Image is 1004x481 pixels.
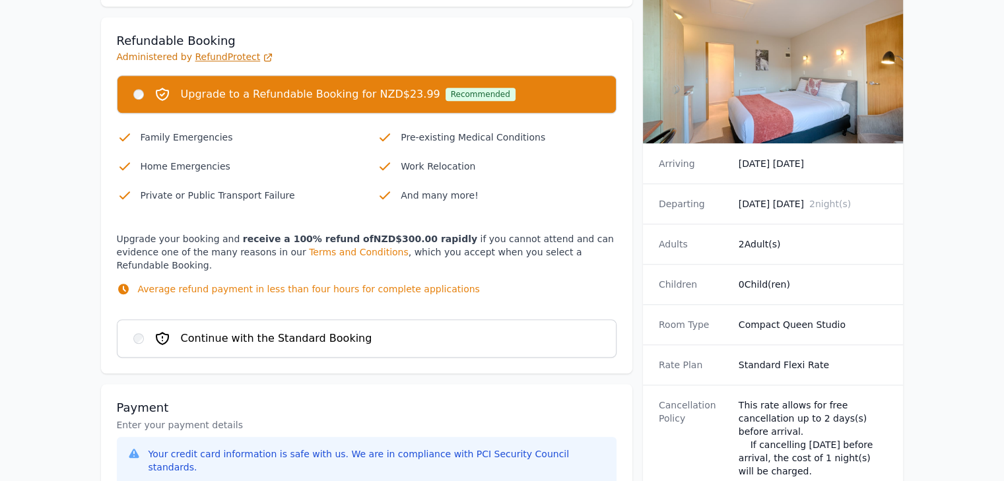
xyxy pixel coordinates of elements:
p: Average refund payment in less than four hours for complete applications [138,282,480,296]
span: Administered by [117,51,274,62]
p: And many more! [401,187,617,203]
dt: Cancellation Policy [659,399,728,478]
h3: Refundable Booking [117,33,617,49]
dd: [DATE] [DATE] [739,197,888,210]
strong: receive a 100% refund of NZD$300.00 rapidly [243,234,477,244]
p: Work Relocation [401,158,617,174]
span: Continue with the Standard Booking [181,331,372,346]
p: Enter your payment details [117,418,617,432]
a: RefundProtect [195,51,273,62]
dt: Rate Plan [659,358,728,371]
dt: Arriving [659,157,728,170]
h3: Payment [117,400,617,416]
a: Terms and Conditions [309,247,409,257]
p: Family Emergencies [141,129,356,145]
p: Pre-existing Medical Conditions [401,129,617,145]
p: Private or Public Transport Failure [141,187,356,203]
dd: [DATE] [DATE] [739,157,888,170]
div: Recommended [446,88,516,101]
dt: Room Type [659,318,728,331]
dd: Standard Flexi Rate [739,358,888,371]
dt: Children [659,278,728,291]
p: Upgrade your booking and if you cannot attend and can evidence one of the many reasons in our , w... [117,232,617,309]
p: Home Emergencies [141,158,356,174]
dd: 2 Adult(s) [739,238,888,251]
div: Your credit card information is safe with us. We are in compliance with PCI Security Council stan... [149,447,606,474]
dt: Departing [659,197,728,210]
div: This rate allows for free cancellation up to 2 days(s) before arrival. If cancelling [DATE] befor... [739,399,888,478]
dt: Adults [659,238,728,251]
span: Upgrade to a Refundable Booking for NZD$23.99 [181,86,440,102]
dd: Compact Queen Studio [739,318,888,331]
dd: 0 Child(ren) [739,278,888,291]
span: 2 night(s) [809,199,851,209]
